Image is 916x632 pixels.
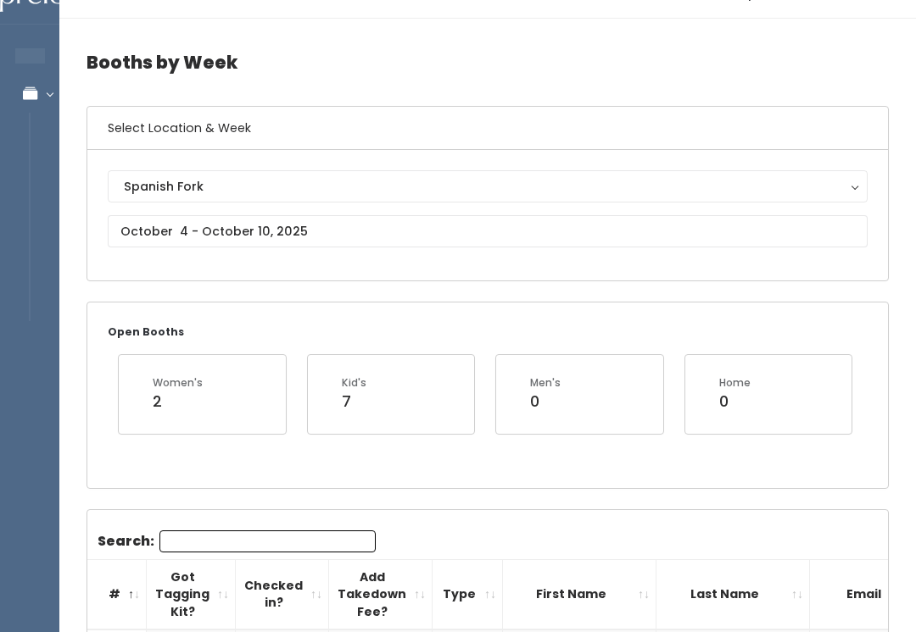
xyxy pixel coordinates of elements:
[87,39,889,86] h4: Booths by Week
[147,559,236,629] th: Got Tagging Kit?: activate to sort column ascending
[530,375,561,391] div: Men's
[159,530,376,552] input: Search:
[719,375,751,391] div: Home
[124,177,852,196] div: Spanish Fork
[329,559,433,629] th: Add Takedown Fee?: activate to sort column ascending
[87,107,888,150] h6: Select Location & Week
[530,391,561,413] div: 0
[656,559,810,629] th: Last Name: activate to sort column ascending
[719,391,751,413] div: 0
[342,375,366,391] div: Kid's
[153,391,203,413] div: 2
[108,324,184,339] small: Open Booths
[342,391,366,413] div: 7
[108,170,868,202] button: Spanish Fork
[87,559,147,629] th: #: activate to sort column descending
[433,559,503,629] th: Type: activate to sort column ascending
[236,559,329,629] th: Checked in?: activate to sort column ascending
[503,559,656,629] th: First Name: activate to sort column ascending
[98,530,376,552] label: Search:
[108,215,868,247] input: October 4 - October 10, 2025
[153,375,203,391] div: Women's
